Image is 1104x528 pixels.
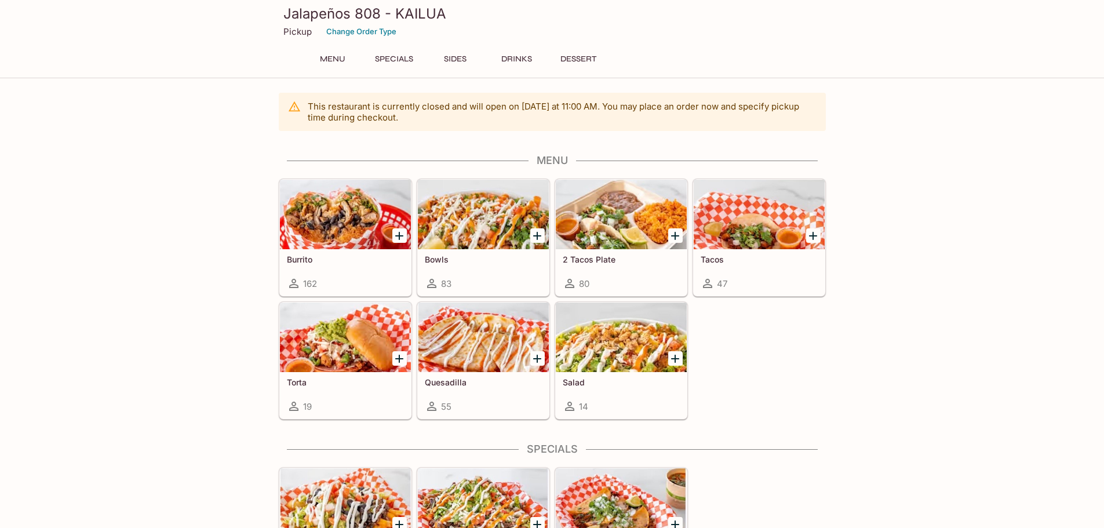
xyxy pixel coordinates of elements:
[668,228,683,243] button: Add 2 Tacos Plate
[563,377,680,387] h5: Salad
[701,254,818,264] h5: Tacos
[392,228,407,243] button: Add Burrito
[279,154,826,167] h4: Menu
[694,180,825,249] div: Tacos
[425,377,542,387] h5: Quesadilla
[279,179,411,296] a: Burrito162
[556,180,687,249] div: 2 Tacos Plate
[308,101,817,123] p: This restaurant is currently closed and will open on [DATE] at 11:00 AM . You may place an order ...
[418,180,549,249] div: Bowls
[392,351,407,366] button: Add Torta
[693,179,825,296] a: Tacos47
[441,401,451,412] span: 55
[283,5,821,23] h3: Jalapeños 808 - KAILUA
[563,254,680,264] h5: 2 Tacos Plate
[530,351,545,366] button: Add Quesadilla
[417,179,549,296] a: Bowls83
[441,278,451,289] span: 83
[668,351,683,366] button: Add Salad
[279,302,411,419] a: Torta19
[279,443,826,456] h4: Specials
[552,51,604,67] button: Dessert
[717,278,727,289] span: 47
[287,254,404,264] h5: Burrito
[303,401,312,412] span: 19
[307,51,359,67] button: Menu
[321,23,402,41] button: Change Order Type
[280,303,411,372] div: Torta
[425,254,542,264] h5: Bowls
[579,278,589,289] span: 80
[418,303,549,372] div: Quesadilla
[429,51,482,67] button: Sides
[283,26,312,37] p: Pickup
[530,228,545,243] button: Add Bowls
[555,179,687,296] a: 2 Tacos Plate80
[491,51,543,67] button: Drinks
[417,302,549,419] a: Quesadilla55
[287,377,404,387] h5: Torta
[368,51,420,67] button: Specials
[303,278,317,289] span: 162
[555,302,687,419] a: Salad14
[280,180,411,249] div: Burrito
[806,228,821,243] button: Add Tacos
[579,401,588,412] span: 14
[556,303,687,372] div: Salad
